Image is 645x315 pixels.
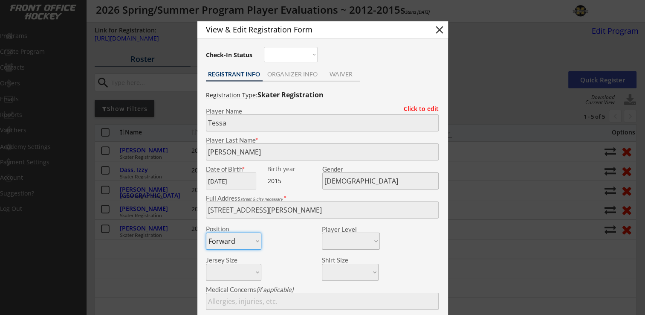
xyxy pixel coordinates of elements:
em: (if applicable) [256,286,293,293]
div: Date of Birth [206,166,261,172]
div: Check-In Status [206,52,254,58]
em: street & city necessary [240,196,283,201]
strong: Skater Registration [257,90,324,99]
div: REGISTRANT INFO [206,71,263,77]
div: Player Last Name [206,137,439,143]
div: Player Name [206,108,439,114]
div: We are transitioning the system to collect and store date of birth instead of just birth year to ... [267,166,321,172]
div: Gender [322,166,439,172]
div: View & Edit Registration Form [206,26,418,33]
div: 2015 [268,177,321,185]
div: Position [206,226,250,232]
div: Jersey Size [206,257,250,263]
div: Click to edit [397,106,439,112]
div: Full Address [206,195,439,201]
div: WAIVER [323,71,360,77]
input: Allergies, injuries, etc. [206,293,439,310]
div: ORGANIZER INFO [263,71,323,77]
div: Shirt Size [322,257,366,263]
button: close [433,23,446,36]
div: Player Level [322,226,380,233]
div: Birth year [267,166,321,172]
u: Registration Type: [206,91,257,99]
div: Medical Concerns [206,286,439,293]
input: Street, City, Province/State [206,201,439,219]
